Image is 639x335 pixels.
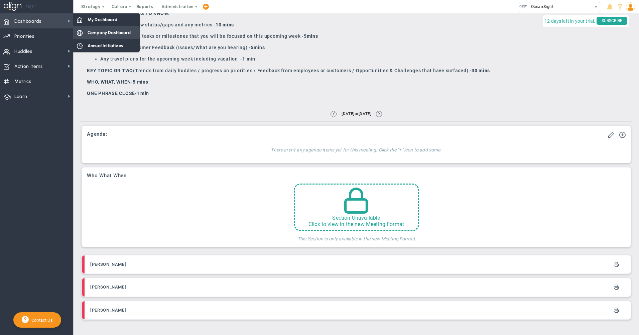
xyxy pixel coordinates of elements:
div: Section Unavailable Click to view in the new Meeting Format [295,215,418,227]
img: 58105.Person.photo [626,2,635,11]
strong: 1 mi [242,56,252,62]
li: Company priority tasks or milestones that you will be focused on this upcoming week - [100,33,626,39]
h3: Who What When [87,173,626,179]
h4: This Section is only available in the new Meeting Format [195,231,518,242]
strong: KEY TOPIC OR TWO [87,68,133,73]
li: Priorities - Review status/gaps and any metrics - [100,22,626,28]
strong: n [252,56,255,62]
h3: [PERSON_NAME] [90,284,126,291]
span: Culture [112,4,127,9]
strong: 10 mins [216,22,234,27]
span: Dashboards [14,14,41,28]
p: - [87,79,626,85]
span: [DATE] [359,111,371,116]
strong: 5 [251,45,254,50]
span: My Dashboard [88,16,117,23]
strong: 5 [304,33,307,39]
h3: Agenda: [87,131,626,137]
span: Strategy [81,4,101,9]
h4: There aren't any agenda items yet for this meeting. Click the "+" icon to add some. [195,142,518,153]
li: Employee / Customer Feedback (Issues/What are you hearing) - [100,44,626,51]
span: - [135,91,149,96]
span: 12 days left in your trial. [544,17,595,25]
strong: mins [307,33,318,39]
strong: 1 min [137,91,149,96]
span: select [591,2,601,12]
span: SUBSCRIBE [597,17,627,25]
span: Action Items [14,60,43,74]
span: Huddles [14,44,32,59]
li: Any travel plans for the upcoming week including vacation - [100,56,626,62]
span: [DATE] [342,111,354,116]
span: OceanSight [528,2,554,11]
strong: ONE PHRASE CLOSE [87,91,135,96]
span: Learn [14,90,27,104]
h3: [PERSON_NAME] [90,307,126,314]
span: Priorities [14,29,34,43]
strong: WHO, WHAT, WHEN [87,79,131,85]
span: (Trends from daily huddles / progress on priorities / Feedback from employees or customers / Oppo... [87,68,490,73]
strong: 5 mins [133,79,148,85]
h3: [PERSON_NAME] [90,261,126,268]
span: Company Dashboard [88,29,131,36]
span: to [342,111,373,116]
span: Contact Us [29,318,53,323]
img: 32760.Company.photo [519,2,528,11]
strong: mins [254,45,265,50]
strong: 30 mins [472,68,490,73]
span: Administration [161,4,193,9]
span: Metrics [14,75,31,89]
span: Annual Initiatives [88,42,123,49]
